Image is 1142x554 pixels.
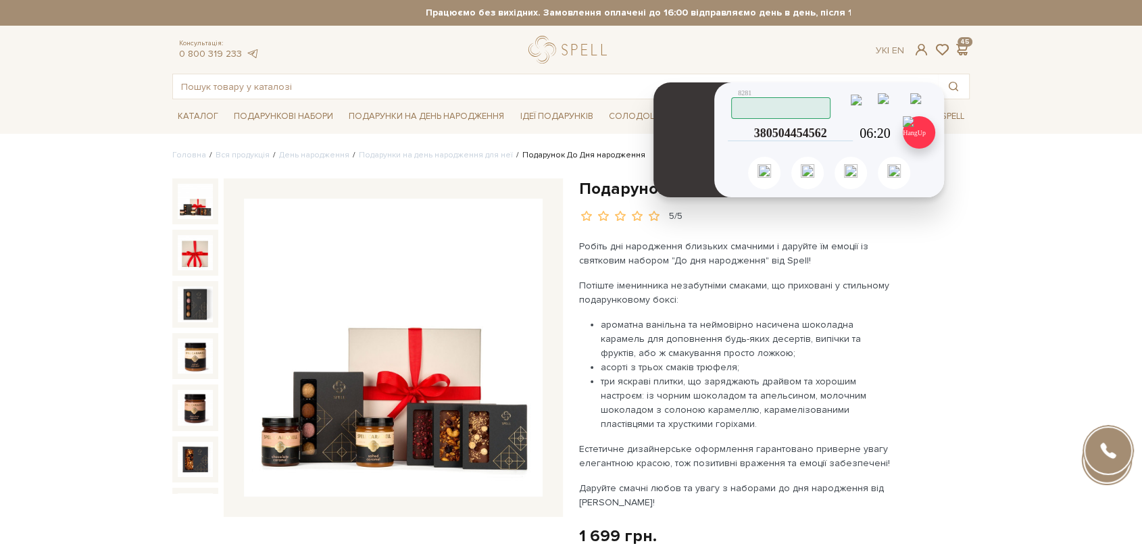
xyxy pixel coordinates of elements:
[178,286,213,322] img: Подарунок До Дня народження
[279,150,349,160] a: День народження
[178,390,213,425] img: Подарунок До Дня народження
[579,239,896,268] p: Робіть дні народження близьких смачними і даруйте їм емоції із святковим набором "До дня народжен...
[514,106,598,127] span: Ідеї подарунків
[343,106,510,127] span: Подарунки на День народження
[876,45,904,57] div: Ук
[179,48,242,59] a: 0 800 319 233
[887,45,889,56] span: |
[179,39,259,48] span: Консультація:
[178,338,213,374] img: Подарунок До Дня народження
[579,278,896,307] p: Потіште іменинника незабутніми смаками, що приховані у стильному подарунковому боксі:
[528,36,613,64] a: logo
[228,106,339,127] span: Подарункові набори
[244,199,543,497] img: Подарунок До Дня народження
[172,150,206,160] a: Головна
[603,105,773,128] a: Солодощі з експрес-доставкою
[601,318,896,360] li: ароматна ванільна та неймовірно насичена шоколадна карамель для доповнення будь-яких десертів, ви...
[601,360,896,374] li: асорті з трьох смаків трюфеля;
[669,210,682,223] div: 5/5
[513,149,645,161] li: Подарунок До Дня народження
[178,184,213,219] img: Подарунок До Дня народження
[172,106,224,127] span: Каталог
[579,526,657,547] div: 1 699 грн.
[178,235,213,270] img: Подарунок До Дня народження
[359,150,513,160] a: Подарунки на день народження для неї
[601,374,896,431] li: три яскраві плитки, що заряджають драйвом та хорошим настроєм: із чорним шоколадом та апельсином,...
[173,74,938,99] input: Пошук товару у каталозі
[216,150,270,160] a: Вся продукція
[178,493,213,528] img: Подарунок До Дня народження
[245,48,259,59] a: telegram
[938,74,969,99] button: Пошук товару у каталозі
[892,45,904,56] a: En
[292,7,1089,19] strong: Працюємо без вихідних. Замовлення оплачені до 16:00 відправляємо день в день, після 16:00 - насту...
[579,178,970,199] h1: Подарунок До Дня народження
[579,481,896,509] p: Даруйте смачні любов та увагу з наборами до дня народження від [PERSON_NAME]!
[178,442,213,477] img: Подарунок До Дня народження
[579,442,896,470] p: Естетичне дизайнерське оформлення гарантовано приверне увагу елегантною красою, тож позитивні вра...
